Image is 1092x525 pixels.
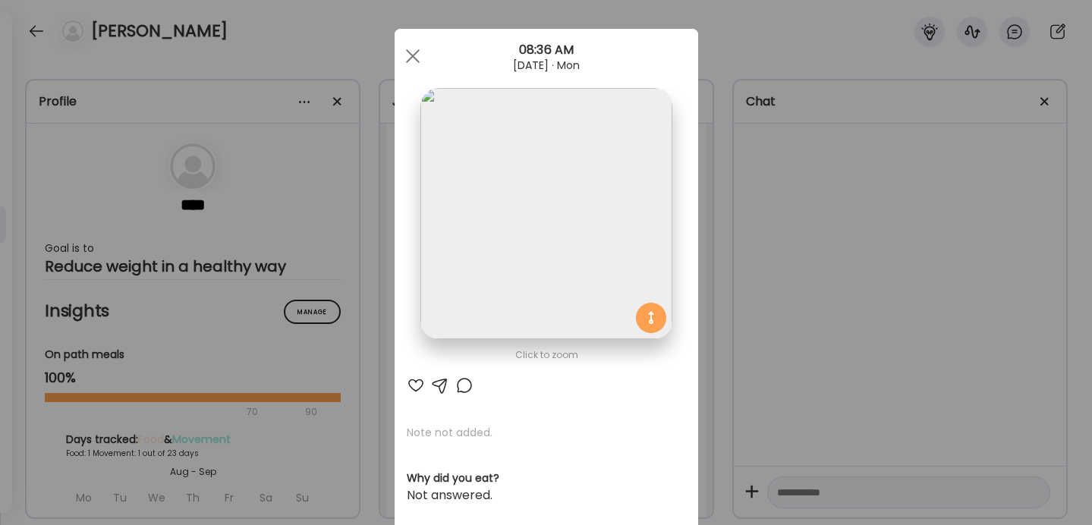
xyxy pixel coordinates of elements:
[407,346,686,364] div: Click to zoom
[407,470,686,486] h3: Why did you eat?
[407,486,686,505] div: Not answered.
[407,425,686,440] p: Note not added.
[395,59,698,71] div: [DATE] · Mon
[420,88,672,339] img: images%2FvqImtUicj1WyoPZ5pESFD9lzvFv1%2FmC9xNqpZiwyikCAwLQjy%2FSZP0iud4VpFYgR11g80L_1080
[395,41,698,59] div: 08:36 AM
